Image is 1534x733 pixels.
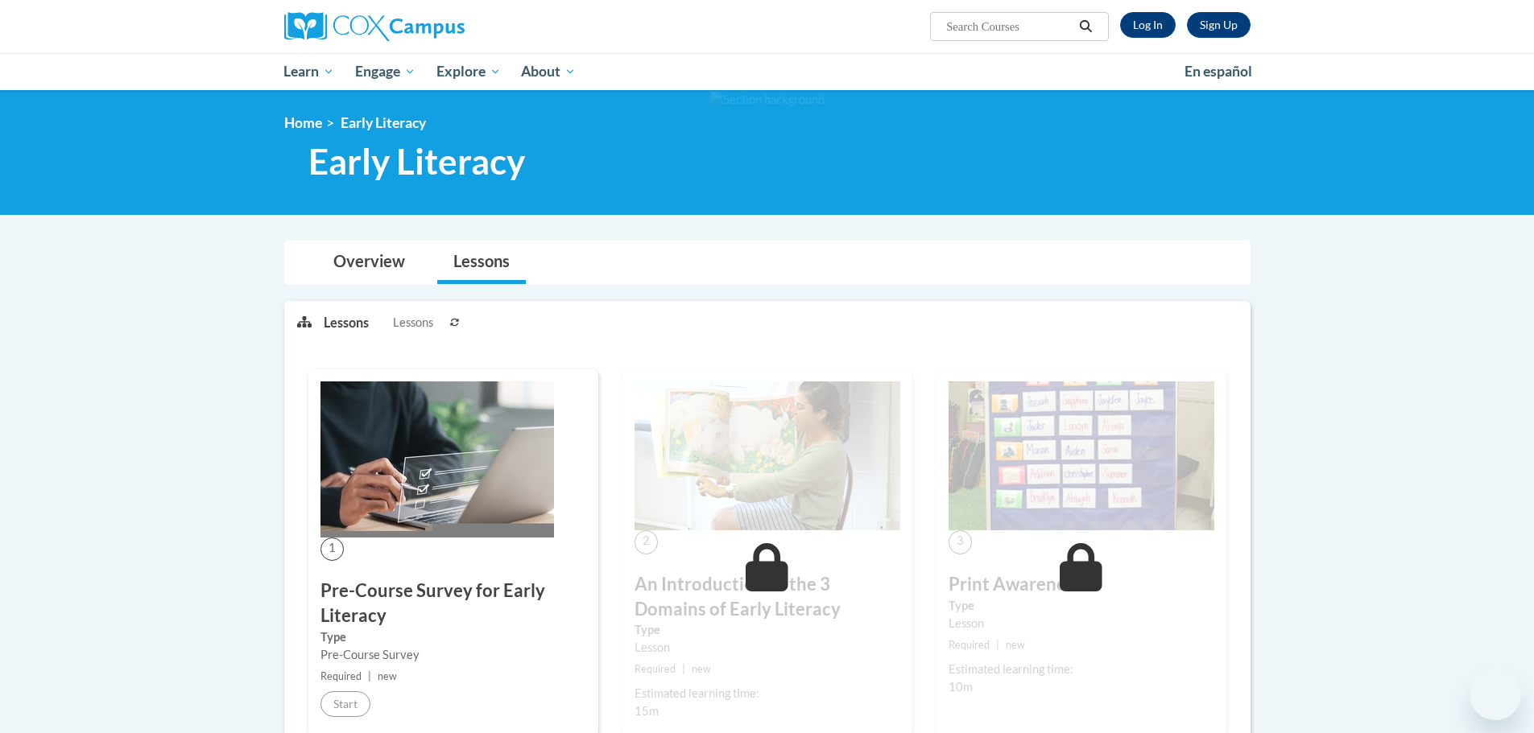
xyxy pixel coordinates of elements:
span: Learn [283,62,334,81]
img: Course Image [949,381,1214,531]
a: Cox Campus [284,12,590,41]
span: new [1006,639,1025,651]
span: 1 [320,537,344,561]
a: Register [1187,12,1251,38]
a: En español [1174,55,1263,89]
a: Lessons [437,241,526,284]
h3: Print Awareness [949,572,1214,597]
span: Engage [355,62,416,81]
button: Search [1073,17,1098,36]
img: Course Image [635,381,900,531]
span: new [692,663,711,675]
span: 10m [949,680,973,694]
span: Explore [436,62,501,81]
a: Learn [274,53,345,90]
a: About [511,53,586,90]
span: | [996,639,999,651]
span: Early Literacy [308,140,525,183]
span: Lessons [393,314,433,331]
span: En español [1185,63,1252,80]
h3: Pre-Course Survey for Early Literacy [320,579,586,628]
input: Search Courses [945,17,1073,36]
img: Course Image [320,381,554,537]
span: 2 [635,530,658,554]
a: Engage [345,53,426,90]
p: Lessons [324,314,369,331]
div: Lesson [949,615,1214,632]
span: Required [949,639,990,651]
div: Pre-Course Survey [320,646,586,664]
label: Type [320,628,586,646]
span: | [368,670,371,682]
span: Required [635,663,676,675]
div: Estimated learning time: [949,661,1214,678]
label: Type [635,621,900,639]
span: Required [320,670,362,682]
button: Start [320,691,370,717]
span: | [682,663,685,675]
a: Log In [1120,12,1176,38]
span: new [378,670,397,682]
img: Cox Campus [284,12,465,41]
span: Early Literacy [341,114,426,131]
label: Type [949,597,1214,615]
span: About [521,62,576,81]
a: Home [284,114,322,131]
div: Estimated learning time: [635,685,900,702]
div: Lesson [635,639,900,657]
a: Overview [317,241,421,284]
h3: An Introduction to the 3 Domains of Early Literacy [635,572,900,622]
iframe: Button to launch messaging window [1470,669,1521,720]
span: 15m [635,704,659,718]
img: Section background [710,91,825,109]
span: 3 [949,530,972,554]
a: Explore [426,53,511,90]
div: Main menu [260,53,1275,90]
